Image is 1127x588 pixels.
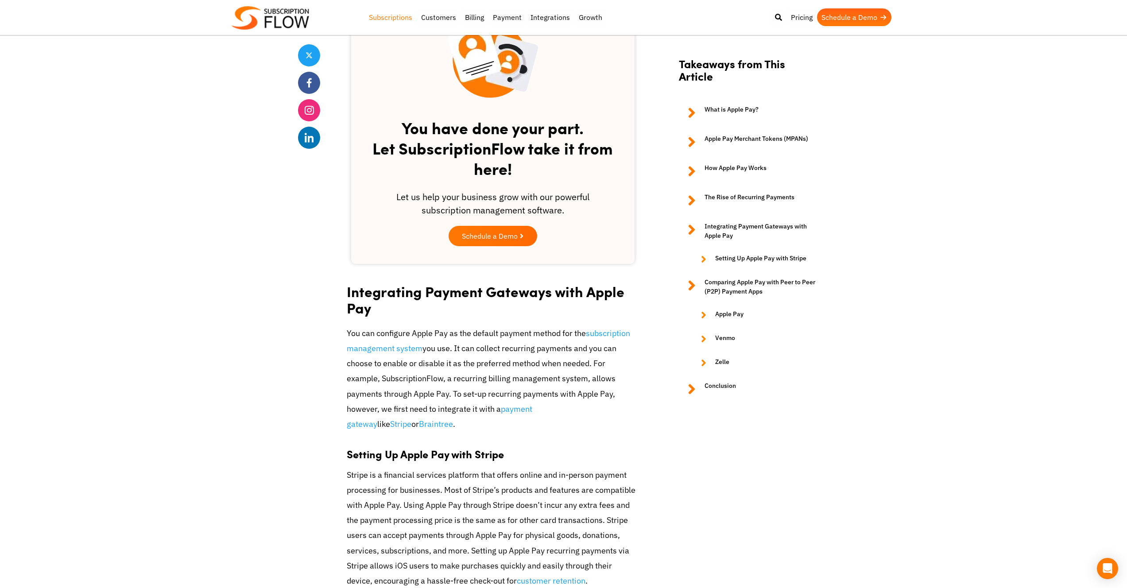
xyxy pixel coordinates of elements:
a: Pricing [786,8,817,26]
a: Apple Pay Merchant Tokens (MPANs) [679,134,821,150]
a: Billing [461,8,488,26]
a: Stripe [390,419,411,429]
a: What is Apple Pay? [679,105,821,121]
a: Integrating Payment Gateways with Apple Pay [679,222,821,240]
a: Conclusion [679,381,821,397]
a: Schedule a Demo [449,226,537,246]
h2: Integrating Payment Gateways with Apple Pay [347,275,639,319]
span: Schedule a Demo [462,232,518,240]
a: Comparing Apple Pay with Peer to Peer (P2P) Payment Apps [679,278,821,296]
a: Customers [417,8,461,26]
img: blog-inner scetion [447,23,538,98]
h2: You have done your part. Let SubscriptionFlow take it from here! [369,109,617,182]
a: Integrations [526,8,574,26]
a: Setting Up Apple Pay with Stripe [692,254,821,264]
div: Open Intercom Messenger [1097,558,1118,579]
a: Growth [574,8,607,26]
img: Subscriptionflow [232,6,309,30]
a: Schedule a Demo [817,8,891,26]
a: The Rise of Recurring Payments [679,193,821,209]
h3: Setting Up Apple Pay with Stripe [347,438,639,460]
div: Let us help your business grow with our powerful subscription management software. [369,190,617,226]
a: How Apple Pay Works [679,163,821,179]
a: Payment [488,8,526,26]
p: You can configure Apple Pay as the default payment method for the you use. It can collect recurri... [347,326,639,432]
a: Venmo [692,333,821,344]
a: Zelle [692,357,821,368]
a: Subscriptions [364,8,417,26]
h2: Takeaways from This Article [679,57,821,92]
a: Braintree [419,419,453,429]
a: Apple Pay [692,309,821,320]
a: customer retention [517,576,585,586]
